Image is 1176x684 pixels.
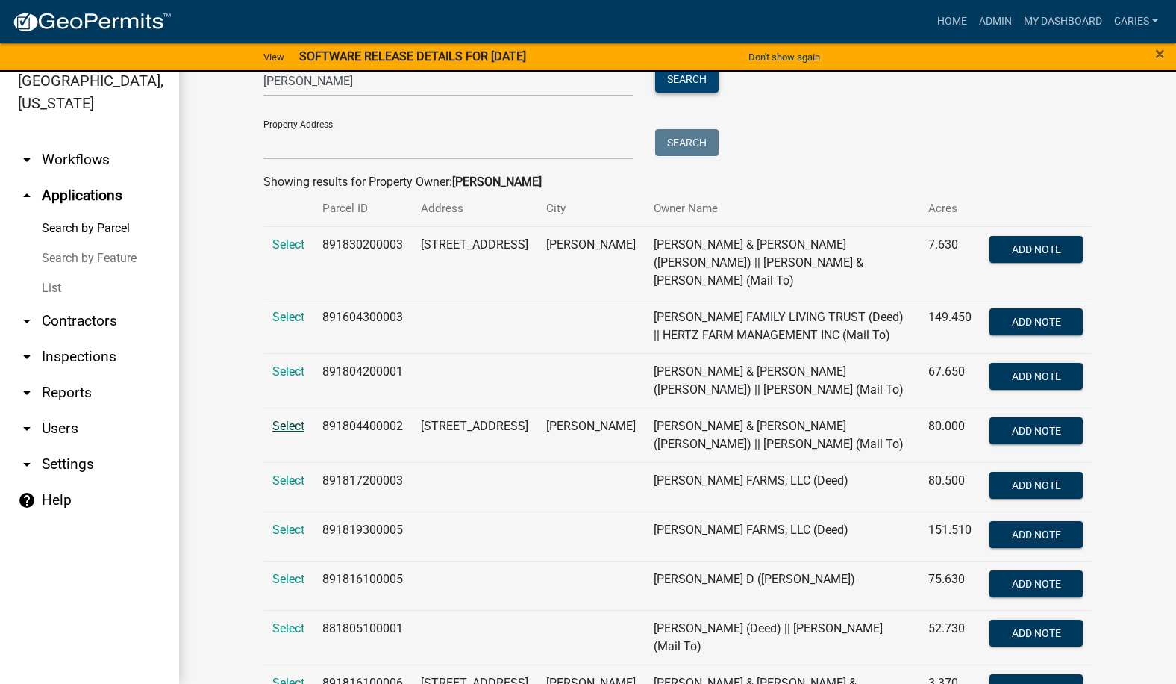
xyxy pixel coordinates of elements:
[412,408,537,462] td: [STREET_ADDRESS]
[537,226,645,299] td: [PERSON_NAME]
[313,462,412,512] td: 891817200003
[645,462,919,512] td: [PERSON_NAME] FARMS, LLC (Deed)
[263,173,1092,191] div: Showing results for Property Owner:
[1155,45,1165,63] button: Close
[1012,528,1061,540] span: Add Note
[272,310,304,324] a: Select
[313,561,412,610] td: 891816100005
[412,226,537,299] td: [STREET_ADDRESS]
[645,226,919,299] td: [PERSON_NAME] & [PERSON_NAME] ([PERSON_NAME]) || [PERSON_NAME] & [PERSON_NAME] (Mail To)
[18,151,36,169] i: arrow_drop_down
[18,491,36,509] i: help
[272,237,304,252] a: Select
[272,364,304,379] a: Select
[989,308,1083,335] button: Add Note
[18,187,36,205] i: arrow_drop_up
[919,561,980,610] td: 75.630
[299,49,526,63] strong: SOFTWARE RELEASE DETAILS FOR [DATE]
[989,472,1083,499] button: Add Note
[919,299,980,353] td: 149.450
[919,462,980,512] td: 80.500
[645,610,919,665] td: [PERSON_NAME] (Deed) || [PERSON_NAME] (Mail To)
[257,45,290,69] a: View
[1018,7,1108,36] a: My Dashboard
[452,175,542,189] strong: [PERSON_NAME]
[18,456,36,473] i: arrow_drop_down
[645,561,919,610] td: [PERSON_NAME] D ([PERSON_NAME])
[1012,479,1061,491] span: Add Note
[919,610,980,665] td: 52.730
[931,7,973,36] a: Home
[537,191,645,226] th: City
[272,473,304,488] a: Select
[313,299,412,353] td: 891604300003
[272,572,304,586] a: Select
[919,191,980,226] th: Acres
[655,129,719,156] button: Search
[1155,43,1165,64] span: ×
[645,408,919,462] td: [PERSON_NAME] & [PERSON_NAME] ([PERSON_NAME]) || [PERSON_NAME] (Mail To)
[18,420,36,438] i: arrow_drop_down
[1012,370,1061,382] span: Add Note
[313,610,412,665] td: 881805100001
[272,621,304,635] a: Select
[313,408,412,462] td: 891804400002
[645,191,919,226] th: Owner Name
[1012,315,1061,327] span: Add Note
[989,363,1083,390] button: Add Note
[313,226,412,299] td: 891830200003
[655,66,719,93] button: Search
[313,191,412,226] th: Parcel ID
[989,570,1083,597] button: Add Note
[18,348,36,366] i: arrow_drop_down
[1012,627,1061,638] span: Add Note
[645,299,919,353] td: [PERSON_NAME] FAMILY LIVING TRUST (Deed) || HERTZ FARM MANAGEMENT INC (Mail To)
[989,620,1083,647] button: Add Note
[919,226,980,299] td: 7.630
[919,353,980,408] td: 67.650
[919,408,980,462] td: 80.000
[989,417,1083,444] button: Add Note
[313,353,412,408] td: 891804200001
[272,419,304,433] a: Select
[537,408,645,462] td: [PERSON_NAME]
[1012,424,1061,436] span: Add Note
[989,236,1083,263] button: Add Note
[412,191,537,226] th: Address
[645,353,919,408] td: [PERSON_NAME] & [PERSON_NAME] ([PERSON_NAME]) || [PERSON_NAME] (Mail To)
[1108,7,1164,36] a: CarieS
[645,512,919,561] td: [PERSON_NAME] FARMS, LLC (Deed)
[18,384,36,402] i: arrow_drop_down
[973,7,1018,36] a: Admin
[1012,243,1061,255] span: Add Note
[272,523,304,537] a: Select
[18,312,36,330] i: arrow_drop_down
[313,512,412,561] td: 891819300005
[1012,577,1061,589] span: Add Note
[989,521,1083,548] button: Add Note
[742,45,826,69] button: Don't show again
[919,512,980,561] td: 151.510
